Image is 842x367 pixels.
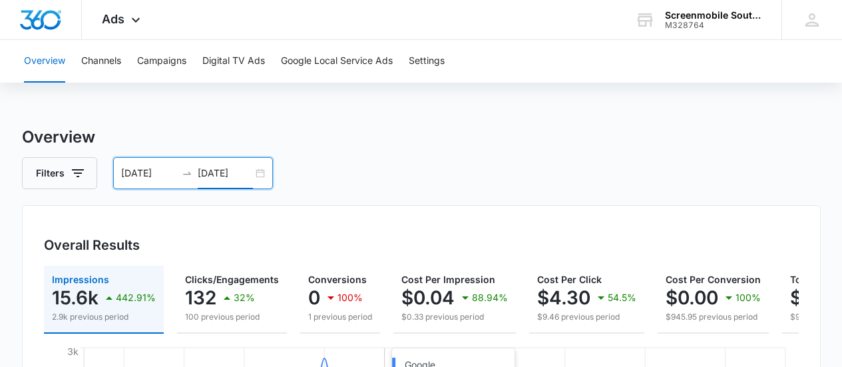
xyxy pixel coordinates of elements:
button: Settings [409,40,445,83]
p: 88.94% [472,293,508,302]
p: $945.95 previous period [666,311,761,323]
p: 100% [736,293,761,302]
button: Overview [24,40,65,83]
button: Campaigns [137,40,186,83]
p: 442.91% [116,293,156,302]
div: account id [665,21,762,30]
p: 15.6k [52,287,99,308]
button: Channels [81,40,121,83]
button: Google Local Service Ads [281,40,393,83]
input: End date [198,166,253,181]
input: Start date [121,166,176,181]
span: Clicks/Engagements [185,274,279,285]
span: Cost Per Click [537,274,602,285]
p: 1 previous period [308,311,372,323]
span: Impressions [52,274,109,285]
p: $0.33 previous period [401,311,508,323]
span: Conversions [308,274,367,285]
p: 0 [308,287,320,308]
p: $4.30 [537,287,590,308]
span: Ads [102,12,124,26]
p: $9.46 previous period [537,311,636,323]
span: swap-right [182,168,192,179]
div: account name [665,10,762,21]
p: 100% [337,293,363,302]
span: Cost Per Conversion [666,274,761,285]
p: $0.04 [401,287,455,308]
h3: Overview [22,125,821,149]
button: Filters [22,157,97,189]
p: $0.00 [666,287,718,308]
p: 100 previous period [185,311,279,323]
p: 2.9k previous period [52,311,156,323]
span: to [182,168,192,179]
button: Digital TV Ads [202,40,265,83]
tspan: 3k [67,346,78,357]
p: 54.5% [608,293,636,302]
p: 32% [234,293,255,302]
span: Cost Per Impression [401,274,495,285]
p: 132 [185,287,216,308]
h3: Overall Results [44,235,140,255]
